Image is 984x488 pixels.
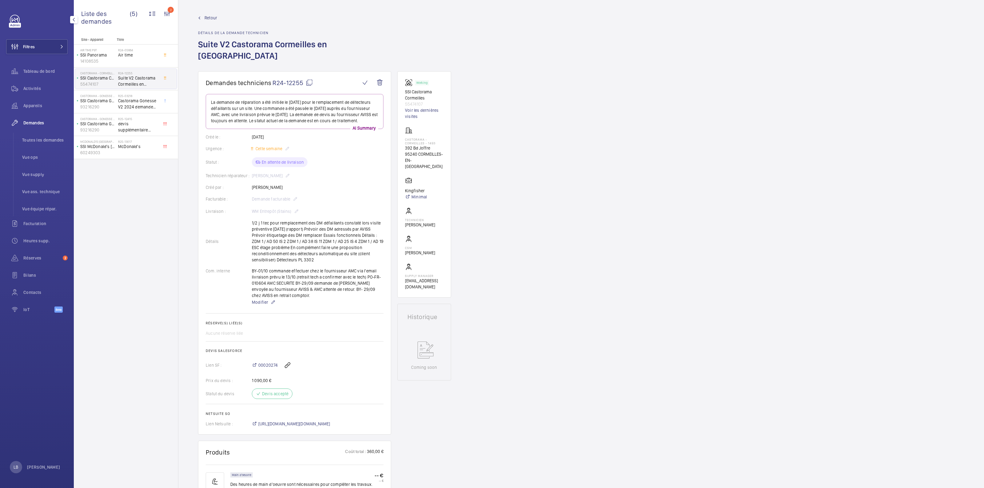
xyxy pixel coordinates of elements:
p: Main d'oeuvre [232,474,251,476]
span: Filtres [23,44,35,50]
span: Demandes [23,120,68,126]
span: [URL][DOMAIN_NAME][DOMAIN_NAME] [258,421,330,427]
span: Castorama Gonesse V2 2024 demande client [118,98,159,110]
span: Toutes les demandes [22,137,68,143]
span: Facturation [23,221,68,227]
p: Mcdonald's [GEOGRAPHIC_DATA] [80,140,116,143]
h2: Réserve(s) liée(s) [206,321,383,325]
p: 93216290 [80,104,116,110]
span: Vue supply [22,171,68,178]
h2: Détails de la demande technicien [198,31,391,35]
p: Technicien [405,218,435,222]
p: Castorama - CORMEILLES - 1493 [405,138,443,145]
span: 2 [63,256,68,260]
p: 14108535 [80,58,116,64]
span: Appareils [23,103,68,109]
span: 00020274 [258,362,278,368]
h2: R24-12255 [118,71,159,75]
p: [EMAIL_ADDRESS][DOMAIN_NAME] [405,278,443,290]
p: AIR TIME P9T [80,48,116,52]
p: 360,00 € [366,448,383,456]
h2: Devis Salesforce [206,349,383,353]
a: [URL][DOMAIN_NAME][DOMAIN_NAME] [252,421,330,427]
p: 55474107 [405,101,443,107]
p: LB [14,464,18,470]
p: Castorama - CORMEILLES - 1493 [80,71,116,75]
p: 55474107 [80,81,116,87]
p: SSI Castorama Cormeilles [80,75,116,81]
span: Réserves [23,255,60,261]
span: IoT [23,306,54,313]
h1: Produits [206,448,230,456]
h2: R24-05664 [118,48,159,52]
p: 392 Bd Joffre [405,145,443,151]
p: Kingfisher [405,188,427,194]
button: Filtres [6,39,68,54]
p: [PERSON_NAME] [405,250,435,256]
span: Retour [204,15,217,21]
p: Coming soon [411,364,437,370]
span: Suite V2 Castorama Cormeilles en [GEOGRAPHIC_DATA] [118,75,159,87]
span: Liste des demandes [81,10,130,25]
p: -- € [375,479,383,482]
p: AI Summary [350,125,378,131]
span: R24-12255 [272,79,313,87]
p: La demande de réparation a été initiée le [DATE] pour le remplacement de détecteurs défaillants s... [211,99,378,124]
p: SSI McDonald's [GEOGRAPHIC_DATA] [80,143,116,150]
p: SSI Castorama Cormeilles [405,89,443,101]
a: Minimal [405,194,427,200]
span: McDonald's [118,143,159,150]
p: Titre [117,37,157,42]
p: [PERSON_NAME] [405,222,435,228]
p: Working [416,82,427,84]
span: Vue ops [22,154,68,160]
span: Tableau de bord [23,68,68,74]
img: fire_alarm.svg [405,79,415,86]
h2: R25-03218 [118,94,159,98]
p: SSI Castorama Gonesse [80,98,116,104]
h1: Suite V2 Castorama Cormeilles en [GEOGRAPHIC_DATA] [198,39,391,71]
span: Heures supp. [23,238,68,244]
span: Bilans [23,272,68,278]
h2: R25-13017 [118,140,159,143]
span: Vue ass. technique [22,189,68,195]
span: Contacts [23,289,68,295]
span: Demandes techniciens [206,79,271,87]
h1: Historique [407,314,441,320]
p: 60249303 [80,150,116,156]
span: Modifier [252,299,268,305]
span: Beta [54,306,63,313]
p: -- € [375,472,383,479]
p: Des heures de main d'oeuvre sont nécessaires pour compléter les travaux. [230,481,372,487]
h2: Netsuite SO [206,412,383,416]
p: [PERSON_NAME] [27,464,60,470]
span: devis supplémentaire détecteur [118,121,159,133]
p: Coût total : [345,448,366,456]
p: Castorama - GONESSE - 1420 [80,94,116,98]
a: Voir les dernières visites [405,107,443,119]
span: Air time [118,52,159,58]
h2: R25-12415 [118,117,159,121]
span: Vue équipe répar. [22,206,68,212]
span: Activités [23,85,68,92]
p: Castorama - GONESSE - 1420 [80,117,116,121]
p: 95240 CORMEILLES-EN-[GEOGRAPHIC_DATA] [405,151,443,170]
p: 93216290 [80,127,116,133]
p: SSI Castorama Gonesse [80,121,116,127]
a: 00020274 [252,362,278,368]
p: CSM [405,246,435,250]
p: Supply manager [405,274,443,278]
p: SSI Panorama [80,52,116,58]
p: Site - Appareil [74,37,114,42]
